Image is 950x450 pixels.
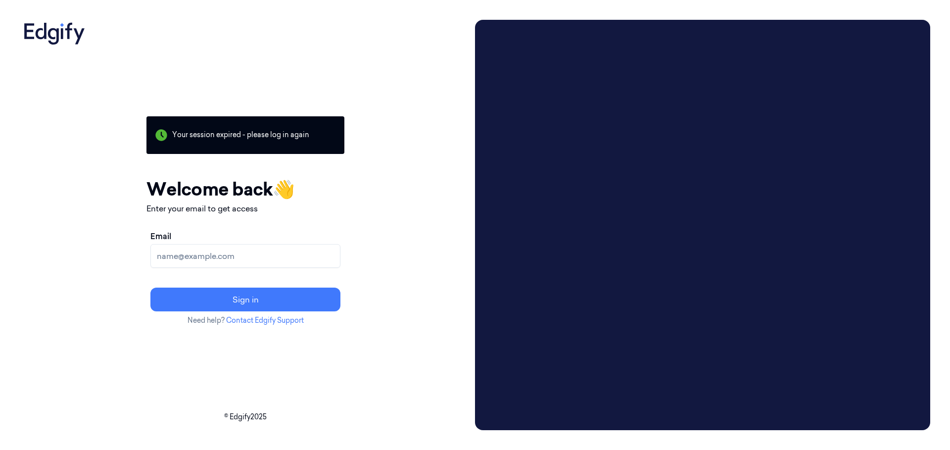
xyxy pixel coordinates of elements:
button: Sign in [150,288,340,311]
label: Email [150,230,171,242]
p: © Edgify 2025 [20,412,471,422]
p: Need help? [146,315,344,326]
div: Your session expired - please log in again [146,116,344,154]
a: Contact Edgify Support [226,316,304,325]
p: Enter your email to get access [146,202,344,214]
input: name@example.com [150,244,340,268]
h1: Welcome back 👋 [146,176,344,202]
